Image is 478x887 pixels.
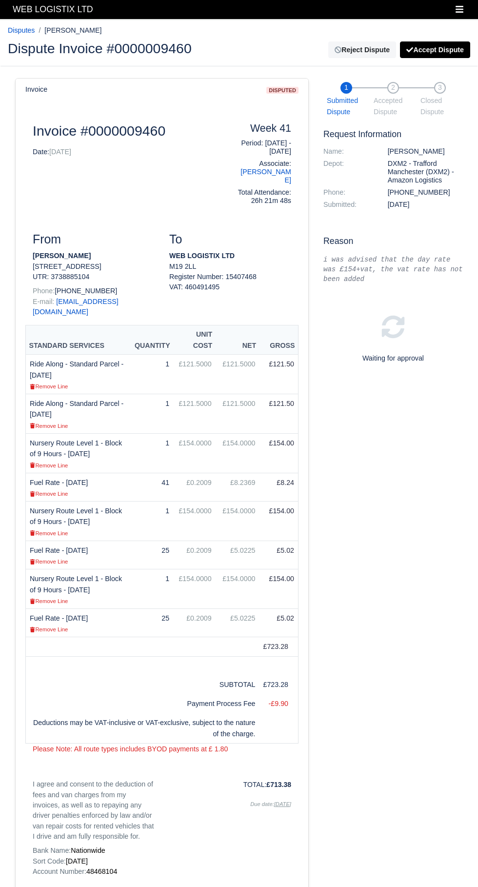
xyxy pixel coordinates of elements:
[71,847,105,854] span: Nationwide
[374,95,413,118] span: Accepted Dispute
[380,188,470,197] dd: [PHONE_NUMBER]
[216,569,259,608] td: £154.0000
[33,122,223,139] h2: Invoice #0000009460
[30,489,68,497] a: Remove Line
[26,541,132,569] td: Fuel Rate - [DATE]
[173,433,216,473] td: £154.0000
[316,188,380,197] dt: Phone:
[216,501,259,541] td: £154.0000
[323,129,463,140] h5: Request Information
[420,95,459,118] span: Closed Dispute
[173,608,216,637] td: £0.2009
[259,675,299,694] td: £723.28
[173,473,216,501] td: £0.2009
[316,201,380,209] dt: Submitted:
[33,252,91,260] strong: [PERSON_NAME]
[216,608,259,637] td: £5.0225
[169,282,291,292] div: VAT: 460491495
[33,232,155,247] h3: From
[434,82,446,94] span: 3
[33,287,55,295] span: Phone:
[33,262,155,272] p: [STREET_ADDRESS]
[169,252,235,260] strong: WEB LOGISTIX LTD
[30,461,68,469] a: Remove Line
[216,473,259,501] td: £8.2369
[26,354,132,394] td: Ride Along - Standard Parcel - [DATE]
[30,529,68,537] a: Remove Line
[327,95,366,118] span: Submitted Dispute
[380,160,470,184] dd: DXM2 - Trafford Manchester (DXM2) - Amazon Logistics
[173,541,216,569] td: £0.2009
[323,236,463,246] h5: Reason
[250,801,291,807] i: Due date:
[132,354,174,394] td: 1
[259,637,299,656] td: £723.28
[216,394,259,433] td: £121.5000
[238,160,291,184] h6: Associate:
[328,41,396,58] a: Reject Dispute
[259,694,299,713] td: -£9.90
[26,713,259,744] td: Deductions may be VAT-inclusive or VAT-exclusive, subject to the nature of the charge.
[26,325,132,354] th: Standard Services
[259,608,299,637] td: £5.02
[30,625,68,633] a: Remove Line
[132,569,174,608] td: 1
[26,501,132,541] td: Nursery Route Level 1 - Block of 9 Hours - [DATE]
[132,501,174,541] td: 1
[238,139,291,156] h6: Period: [DATE] - [DATE]
[30,597,68,605] a: Remove Line
[132,541,174,569] td: 25
[132,608,174,637] td: 25
[30,423,68,429] small: Remove Line
[169,262,291,272] p: M19 2LL
[449,2,470,16] button: Toggle navigation
[259,354,299,394] td: £121.50
[30,557,68,565] a: Remove Line
[26,608,132,637] td: Fuel Rate - [DATE]
[387,82,399,94] span: 2
[33,779,155,842] p: I agree and consent to the deduction of fees and van charges from my invoices, as well as to repa...
[400,41,470,58] button: Accept Dispute
[33,147,223,157] p: Date:
[266,781,291,788] strong: £713.38
[26,569,132,608] td: Nursery Route Level 1 - Block of 9 Hours - [DATE]
[216,354,259,394] td: £121.5000
[173,394,216,433] td: £121.5000
[240,168,291,184] a: [PERSON_NAME]
[259,501,299,541] td: £154.00
[33,298,54,305] span: E-mail:
[259,541,299,569] td: £5.02
[8,41,232,55] h2: Dispute Invoice #0000009460
[30,530,68,536] small: Remove Line
[173,501,216,541] td: £154.0000
[238,122,291,135] h4: Week 41
[162,272,299,293] div: Register Number: 15407468
[316,160,380,184] dt: Depot:
[259,473,299,501] td: £8.24
[33,867,155,877] p: Account Number:
[33,856,155,867] p: Sort Code:
[25,85,47,94] h6: Invoice
[26,394,132,433] td: Ride Along - Standard Parcel - [DATE]
[26,473,132,501] td: Fuel Rate - [DATE]
[216,325,259,354] th: Net
[8,26,35,34] a: Disputes
[216,433,259,473] td: £154.0000
[30,463,68,468] small: Remove Line
[33,286,155,296] p: [PHONE_NUMBER]
[35,25,101,36] li: [PERSON_NAME]
[216,675,259,694] td: SUBTOTAL
[30,491,68,497] small: Remove Line
[33,272,155,282] p: UTR: 3738885104
[216,541,259,569] td: £5.0225
[316,147,380,156] dt: Name:
[259,394,299,433] td: £121.50
[49,148,71,156] span: [DATE]
[132,473,174,501] td: 41
[30,559,68,564] small: Remove Line
[169,232,291,247] h3: To
[259,325,299,354] th: Gross
[26,433,132,473] td: Nursery Route Level 1 - Block of 9 Hours - [DATE]
[30,422,68,429] a: Remove Line
[30,383,68,389] small: Remove Line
